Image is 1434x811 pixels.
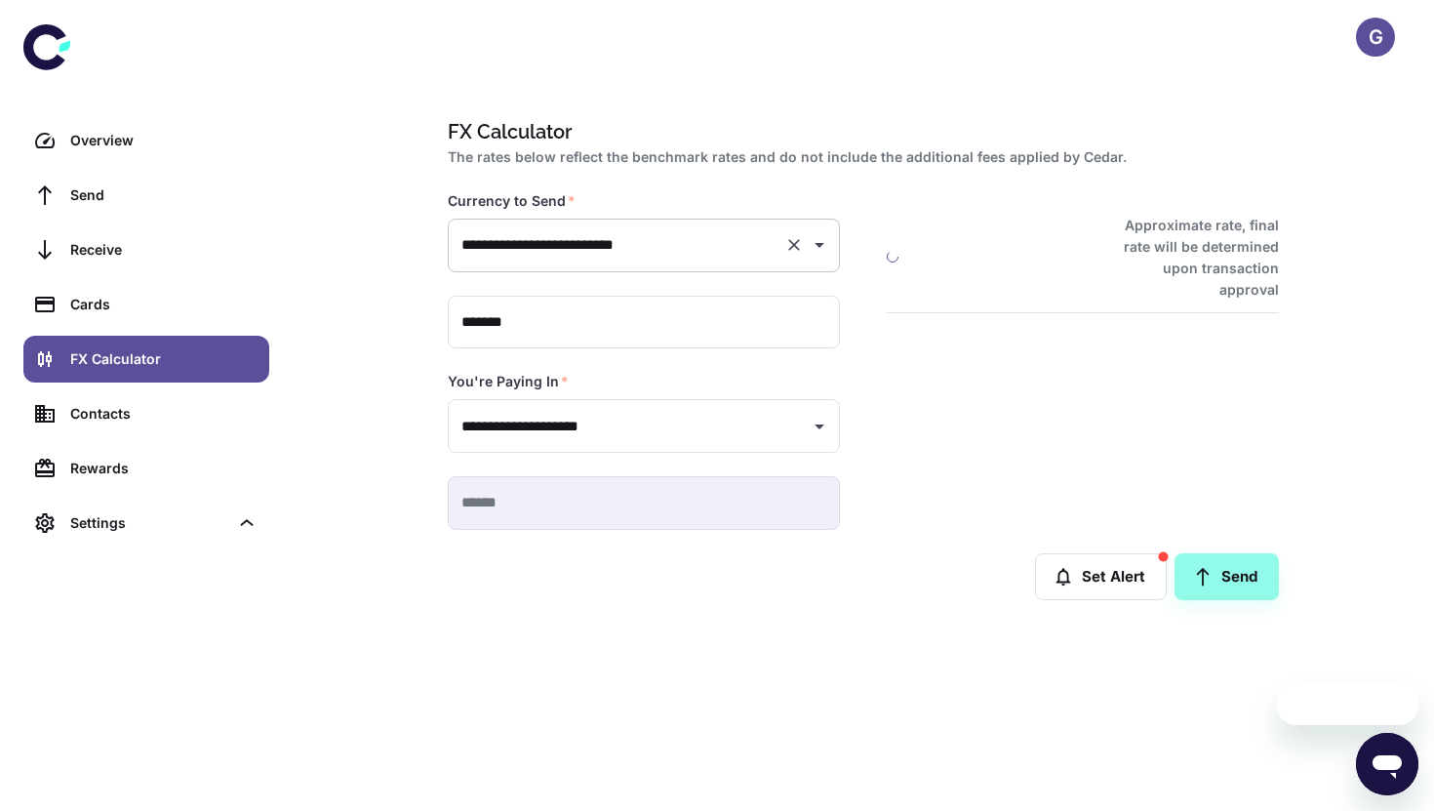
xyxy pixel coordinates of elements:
[23,117,269,164] a: Overview
[70,239,258,261] div: Receive
[23,172,269,219] a: Send
[23,226,269,273] a: Receive
[1356,18,1395,57] button: G
[70,512,228,534] div: Settings
[448,191,576,211] label: Currency to Send
[70,458,258,479] div: Rewards
[23,390,269,437] a: Contacts
[806,231,833,259] button: Open
[780,231,808,259] button: Clear
[1356,733,1418,795] iframe: Button to launch messaging window
[23,281,269,328] a: Cards
[806,413,833,440] button: Open
[1102,215,1279,301] h6: Approximate rate, final rate will be determined upon transaction approval
[448,117,1271,146] h1: FX Calculator
[70,184,258,206] div: Send
[23,445,269,492] a: Rewards
[23,336,269,383] a: FX Calculator
[1277,682,1418,725] iframe: Message from company
[70,403,258,425] div: Contacts
[70,348,258,370] div: FX Calculator
[1035,553,1167,600] button: Set Alert
[70,130,258,151] div: Overview
[1175,553,1279,600] a: Send
[448,372,569,391] label: You're Paying In
[23,500,269,547] div: Settings
[70,294,258,315] div: Cards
